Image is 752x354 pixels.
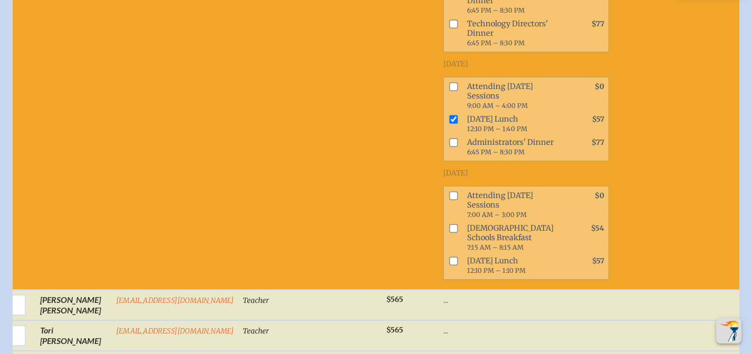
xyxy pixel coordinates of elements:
[467,6,525,14] span: 6:45 PM – 8:30 PM
[463,112,562,135] span: [DATE] Lunch
[467,267,526,274] span: 12:10 PM – 1:10 PM
[592,257,604,265] span: $57
[443,169,468,178] span: [DATE]
[592,115,604,124] span: $57
[443,60,468,68] span: [DATE]
[467,125,527,133] span: 12:10 PM – 1:40 PM
[463,80,562,112] span: Attending [DATE] Sessions
[443,325,609,336] p: ...
[386,295,403,304] span: $565
[243,296,269,305] span: Teacher
[116,296,234,305] a: [EMAIL_ADDRESS][DOMAIN_NAME]
[716,318,741,343] button: Scroll Top
[467,148,525,156] span: 6:45 PM – 8:30 PM
[463,189,562,221] span: Attending [DATE] Sessions
[595,82,604,91] span: $0
[592,138,604,147] span: $77
[386,326,403,335] span: $565
[36,290,112,320] td: [PERSON_NAME] [PERSON_NAME]
[467,39,525,47] span: 6:45 PM – 8:30 PM
[467,102,528,110] span: 9:00 AM – 4:00 PM
[463,221,562,254] span: [DEMOGRAPHIC_DATA] Schools Breakfast
[467,211,527,219] span: 7:00 AM – 3:00 PM
[463,17,562,50] span: Technology Directors' Dinner
[591,224,604,233] span: $54
[467,243,523,251] span: 7:15 AM – 8:15 AM
[463,135,562,159] span: Administrators' Dinner
[718,320,739,341] img: To the top
[592,19,604,28] span: $77
[116,327,234,336] a: [EMAIL_ADDRESS][DOMAIN_NAME]
[243,327,269,336] span: Teacher
[36,320,112,351] td: Tori [PERSON_NAME]
[463,254,562,277] span: [DATE] Lunch
[595,191,604,200] span: $0
[443,294,609,305] p: ...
